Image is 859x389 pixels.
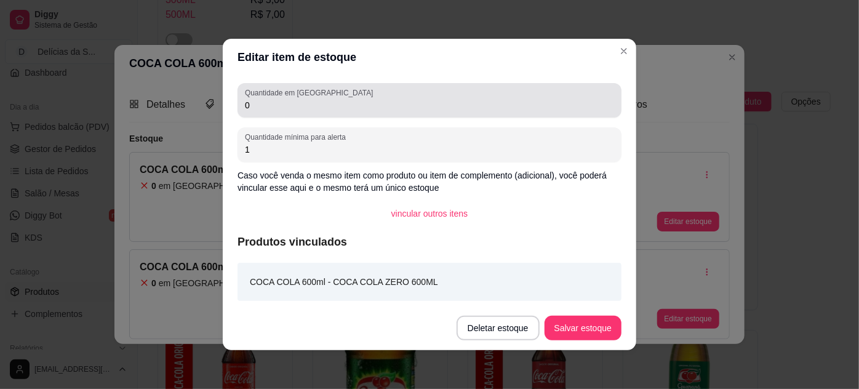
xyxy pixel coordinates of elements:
[238,233,621,251] article: Produtos vinculados
[245,99,614,111] input: Quantidade em estoque
[545,316,621,340] button: Salvar estoque
[250,275,438,289] article: COCA COLA 600ml - COCA COLA ZERO 600ML
[382,201,478,226] button: vincular outros itens
[457,316,540,340] button: Deletar estoque
[245,132,350,142] label: Quantidade mínima para alerta
[245,143,614,156] input: Quantidade mínima para alerta
[245,87,377,98] label: Quantidade em [GEOGRAPHIC_DATA]
[223,39,636,76] header: Editar item de estoque
[614,41,634,61] button: Close
[238,169,621,194] p: Caso você venda o mesmo item como produto ou item de complemento (adicional), você poderá vincula...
